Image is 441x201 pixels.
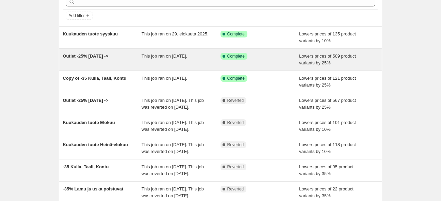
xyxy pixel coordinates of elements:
[299,142,356,154] span: Lowers prices of 118 product variants by 10%
[63,186,124,191] span: -35% Lamu ja uska poistuvat
[227,98,244,103] span: Reverted
[63,120,115,125] span: Kuukauden tuote Elokuu
[142,98,204,110] span: This job ran on [DATE]. This job was reverted on [DATE].
[63,142,128,147] span: Kuukauden tuote Heinä-elokuu
[66,12,93,20] button: Add filter
[142,53,187,59] span: This job ran on [DATE].
[63,164,109,169] span: -35 Kulla, Taali, Kontu
[63,76,127,81] span: Copy of -35 Kulla, Taali, Kontu
[227,164,244,170] span: Reverted
[227,53,245,59] span: Complete
[142,76,187,81] span: This job ran on [DATE].
[299,53,356,65] span: Lowers prices of 509 product variants by 25%
[142,164,204,176] span: This job ran on [DATE]. This job was reverted on [DATE].
[227,186,244,192] span: Reverted
[63,98,109,103] span: Outlet -25% [DATE] ->
[63,53,109,59] span: Outlet -25% [DATE] ->
[227,76,245,81] span: Complete
[227,31,245,37] span: Complete
[299,120,356,132] span: Lowers prices of 101 product variants by 10%
[299,31,356,43] span: Lowers prices of 135 product variants by 10%
[142,186,204,198] span: This job ran on [DATE]. This job was reverted on [DATE].
[299,76,356,88] span: Lowers prices of 121 product variants by 25%
[142,31,209,36] span: This job ran on 29. elokuuta 2025.
[63,31,118,36] span: Kuukauden tuote syyskuu
[299,98,356,110] span: Lowers prices of 567 product variants by 25%
[142,120,204,132] span: This job ran on [DATE]. This job was reverted on [DATE].
[69,13,85,18] span: Add filter
[299,186,354,198] span: Lowers prices of 22 product variants by 35%
[227,120,244,125] span: Reverted
[299,164,354,176] span: Lowers prices of 95 product variants by 35%
[142,142,204,154] span: This job ran on [DATE]. This job was reverted on [DATE].
[227,142,244,148] span: Reverted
